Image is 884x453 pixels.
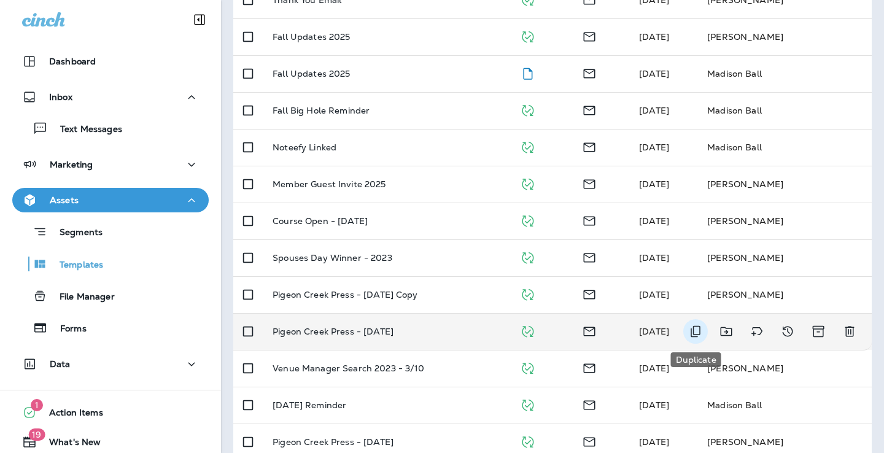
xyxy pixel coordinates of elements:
p: Course Open - [DATE] [273,216,368,226]
button: Duplicate [683,319,708,344]
td: [PERSON_NAME] [697,203,872,239]
button: Marketing [12,152,209,177]
button: Templates [12,251,209,277]
span: [DATE] [639,215,669,226]
p: Pigeon Creek Press - [DATE] [273,327,394,336]
span: Madison Ball [639,31,669,42]
span: Published [520,214,535,225]
td: [PERSON_NAME] [697,166,872,203]
p: Assets [50,195,79,205]
button: Segments [12,219,209,245]
span: Email [582,67,597,78]
td: Madison Ball [697,387,872,424]
p: Member Guest Invite 2025 [273,179,386,189]
span: Published [520,288,535,299]
button: Add tags [745,319,769,344]
button: View Changelog [775,319,800,344]
td: Madison Ball [697,55,872,92]
td: Madison Ball [697,92,872,129]
span: What's New [37,437,101,452]
p: Fall Big Hole Reminder [273,106,370,115]
button: Archive [806,319,831,344]
span: Action Items [37,408,103,422]
p: Dashboard [49,56,96,66]
button: Move to folder [714,319,739,344]
span: Published [520,362,535,373]
span: Published [520,325,535,336]
div: Duplicate [671,352,721,367]
td: [PERSON_NAME] [697,350,872,387]
span: Email [582,398,597,409]
span: Published [520,398,535,409]
span: Published [520,30,535,41]
p: Data [50,359,71,369]
p: File Manager [47,292,115,303]
button: Delete [837,319,862,344]
p: [DATE] Reminder [273,400,346,410]
button: Dashboard [12,49,209,74]
span: Published [520,435,535,446]
td: [PERSON_NAME] [697,239,872,276]
button: Collapse Sidebar [182,7,217,32]
td: [PERSON_NAME] [697,18,872,55]
span: Email [582,30,597,41]
span: Madison Ball [639,400,669,411]
span: Courtne Ellis [639,289,669,300]
span: Published [520,141,535,152]
button: Data [12,352,209,376]
span: Courtne Ellis [639,326,669,337]
p: Pigeon Creek Press - [DATE] Copy [273,290,417,300]
p: Inbox [49,92,72,102]
span: Email [582,251,597,262]
p: Segments [47,227,103,239]
p: Text Messages [48,124,122,136]
span: Email [582,177,597,188]
button: 1Action Items [12,400,209,425]
p: Marketing [50,160,93,169]
span: 1 [31,399,43,411]
span: Madison Ball [639,68,669,79]
span: Madison Ball [639,179,669,190]
button: Forms [12,315,209,341]
p: Spouses Day Winner - 2023 [273,253,392,263]
p: Noteefy Linked [273,142,336,152]
td: [PERSON_NAME] [697,276,872,313]
span: [DATE] [639,363,669,374]
span: Email [582,104,597,115]
span: 19 [28,428,45,441]
p: Templates [47,260,103,271]
span: Published [520,177,535,188]
p: Venue Manager Search 2023 - 3/10 [273,363,424,373]
span: Email [582,214,597,225]
span: Madison Ball [639,142,669,153]
span: Email [582,435,597,446]
td: Madison Ball [697,129,872,166]
span: Email [582,362,597,373]
p: Forms [48,323,87,335]
button: Assets [12,188,209,212]
span: Madison Ball [639,105,669,116]
span: Email [582,325,597,336]
span: Email [582,141,597,152]
span: Published [520,104,535,115]
p: Fall Updates 2025 [273,32,350,42]
p: Fall Updates 2025 [273,69,350,79]
span: Draft [520,67,535,78]
p: Pigeon Creek Press - [DATE] [273,437,394,447]
button: Text Messages [12,115,209,141]
span: [DATE] [639,252,669,263]
button: Inbox [12,85,209,109]
span: Published [520,251,535,262]
button: File Manager [12,283,209,309]
span: Email [582,288,597,299]
span: Courtne Ellis [639,436,669,447]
